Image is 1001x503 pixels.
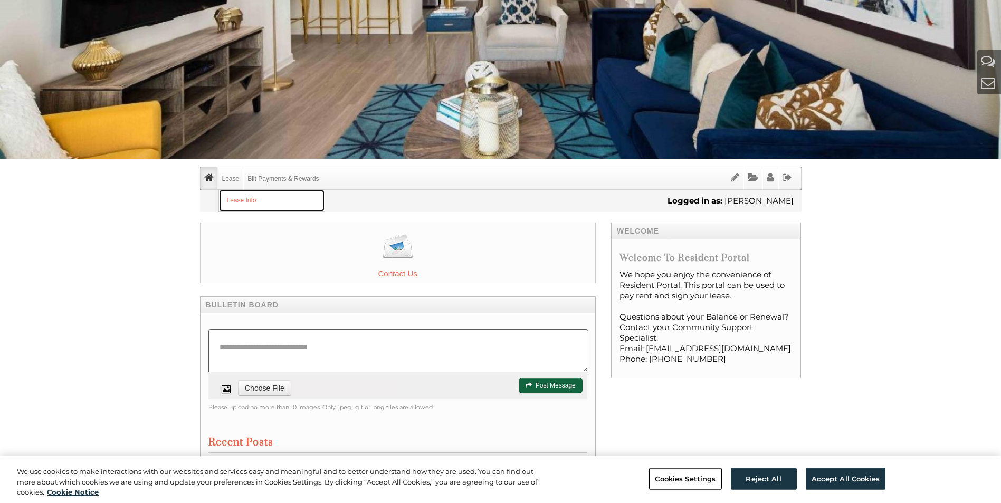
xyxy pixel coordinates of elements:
[619,312,793,364] p: Questions about your Balance or Renewal? Contact your Community Support Specialist: Email: [EMAIL...
[200,296,596,313] h4: Bulletin Board
[668,196,722,206] b: Logged in as:
[806,468,885,490] button: Accept All Cookies
[981,74,995,92] a: Contact
[208,436,587,453] h3: Recent Posts
[981,52,995,70] a: Help And Support
[611,223,802,239] h4: Welcome
[783,172,792,182] i: Sign Out
[17,467,550,498] div: We use cookies to make interactions with our websites and services easy and meaningful and to bet...
[779,167,796,189] a: Sign Out
[47,488,99,496] a: More information about your privacy
[519,378,583,393] button: Post Message
[218,167,243,189] a: Lease
[724,196,794,206] span: [PERSON_NAME]
[219,190,325,211] a: Lease Info
[727,167,743,189] a: Sign Documents
[763,167,778,189] a: Profile
[731,468,797,490] button: Reject All
[201,267,595,280] span: Contact Us
[767,172,774,182] i: Profile
[238,380,396,396] iframe: Upload Attachment
[649,468,721,490] button: Cookies Settings
[204,172,214,182] i: Home
[744,167,762,189] a: Documents
[748,172,758,182] i: Documents
[201,167,217,189] a: Home
[200,223,596,283] a: Contact Us
[731,172,739,182] i: Sign Documents
[619,269,793,370] div: We hope you enjoy the convenience of Resident Portal. This portal can be used to pay rent and sig...
[208,329,588,372] textarea: Write a message to your neighbors
[244,167,322,189] a: Bilt Payments & Rewards
[208,402,587,412] div: Please upload no more than 10 images. Only .jpeg, .gif or .png files are allowed.
[619,253,793,264] h4: Welcome to Resident Portal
